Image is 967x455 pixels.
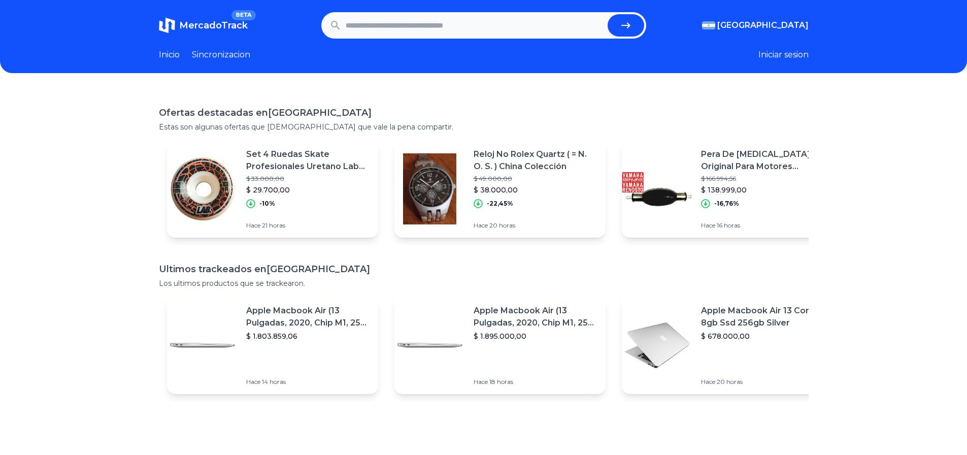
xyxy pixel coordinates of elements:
p: $ 38.000,00 [474,185,597,195]
img: Featured image [622,153,693,224]
a: Inicio [159,49,180,61]
a: Sincronizacion [192,49,250,61]
a: Featured imageApple Macbook Air 13 Core I5 8gb Ssd 256gb Silver$ 678.000,00Hace 20 horas [622,297,833,394]
p: Estas son algunas ofertas que [DEMOGRAPHIC_DATA] que vale la pena compartir. [159,122,809,132]
p: Los ultimos productos que se trackearon. [159,278,809,288]
button: Iniciar sesion [758,49,809,61]
p: $ 166.994,56 [701,175,825,183]
p: $ 33.000,00 [246,175,370,183]
p: $ 1.895.000,00 [474,331,597,341]
p: Apple Macbook Air 13 Core I5 8gb Ssd 256gb Silver [701,305,825,329]
button: [GEOGRAPHIC_DATA] [702,19,809,31]
img: Featured image [167,153,238,224]
a: Featured imageSet 4 Ruedas Skate Profesionales Uretano Lab Inferno 58mm$ 33.000,00$ 29.700,00-10%... [167,140,378,238]
img: Argentina [702,21,715,29]
p: $ 29.700,00 [246,185,370,195]
p: Reloj No Rolex Quartz ( = N. O. S. ) China Colección [474,148,597,173]
p: -16,76% [714,200,739,208]
a: Featured imageApple Macbook Air (13 Pulgadas, 2020, Chip M1, 256 Gb De Ssd, 8 Gb De Ram) - Plata$... [167,297,378,394]
span: [GEOGRAPHIC_DATA] [717,19,809,31]
img: Featured image [394,310,465,381]
h1: Ultimos trackeados en [GEOGRAPHIC_DATA] [159,262,809,276]
p: $ 1.803.859,06 [246,331,370,341]
p: $ 678.000,00 [701,331,825,341]
p: Hace 20 horas [701,378,825,386]
p: Pera De [MEDICAL_DATA] Original Para Motores Yamaha 200hp 4 Tiempos [701,148,825,173]
a: MercadoTrackBETA [159,17,248,34]
a: Featured imagePera De [MEDICAL_DATA] Original Para Motores Yamaha 200hp 4 Tiempos$ 166.994,56$ 13... [622,140,833,238]
span: MercadoTrack [179,20,248,31]
p: $ 138.999,00 [701,185,825,195]
p: Hace 20 horas [474,221,597,230]
p: -10% [259,200,275,208]
img: Featured image [167,310,238,381]
img: Featured image [394,153,465,224]
img: MercadoTrack [159,17,175,34]
img: Featured image [622,310,693,381]
h1: Ofertas destacadas en [GEOGRAPHIC_DATA] [159,106,809,120]
p: Apple Macbook Air (13 Pulgadas, 2020, Chip M1, 256 Gb De Ssd, 8 Gb De Ram) - Plata [474,305,597,329]
a: Featured imageReloj No Rolex Quartz ( = N. O. S. ) China Colección$ 49.000,00$ 38.000,00-22,45%Ha... [394,140,606,238]
p: Hace 16 horas [701,221,825,230]
a: Featured imageApple Macbook Air (13 Pulgadas, 2020, Chip M1, 256 Gb De Ssd, 8 Gb De Ram) - Plata$... [394,297,606,394]
p: -22,45% [487,200,513,208]
p: Hace 21 horas [246,221,370,230]
p: $ 49.000,00 [474,175,597,183]
p: Hace 14 horas [246,378,370,386]
p: Set 4 Ruedas Skate Profesionales Uretano Lab Inferno 58mm [246,148,370,173]
p: Hace 18 horas [474,378,597,386]
span: BETA [231,10,255,20]
p: Apple Macbook Air (13 Pulgadas, 2020, Chip M1, 256 Gb De Ssd, 8 Gb De Ram) - Plata [246,305,370,329]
